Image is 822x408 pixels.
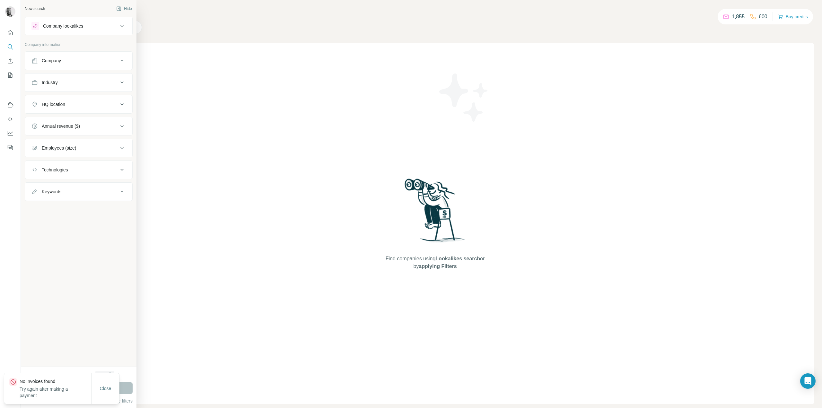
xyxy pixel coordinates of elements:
[43,23,83,29] div: Company lookalikes
[435,69,493,126] img: Surfe Illustration - Stars
[25,184,132,199] button: Keywords
[25,162,132,178] button: Technologies
[419,264,457,269] span: applying Filters
[5,27,15,39] button: Quick start
[100,385,111,392] span: Close
[384,255,486,270] span: Find companies using or by
[42,123,80,129] div: Annual revenue ($)
[42,79,58,86] div: Industry
[759,13,767,21] p: 600
[5,55,15,67] button: Enrich CSV
[25,118,132,134] button: Annual revenue ($)
[402,177,468,248] img: Surfe Illustration - Woman searching with binoculars
[5,99,15,111] button: Use Surfe on LinkedIn
[800,373,816,389] div: Open Intercom Messenger
[25,53,132,68] button: Company
[5,127,15,139] button: Dashboard
[42,101,65,108] div: HQ location
[95,383,116,394] button: Close
[5,142,15,153] button: Feedback
[25,18,132,34] button: Company lookalikes
[56,8,814,17] h4: Search
[42,145,76,151] div: Employees (size)
[42,167,68,173] div: Technologies
[25,6,45,12] div: New search
[42,188,61,195] div: Keywords
[25,97,132,112] button: HQ location
[112,4,136,13] button: Hide
[25,140,132,156] button: Employees (size)
[43,371,114,378] div: 100 search results remaining
[20,386,92,399] p: Try again after making a payment
[5,6,15,17] img: Avatar
[5,69,15,81] button: My lists
[20,378,92,385] p: No invoices found
[5,41,15,53] button: Search
[5,113,15,125] button: Use Surfe API
[778,12,808,21] button: Buy credits
[25,42,133,48] p: Company information
[97,372,106,378] div: + 480
[435,256,480,261] span: Lookalikes search
[25,75,132,90] button: Industry
[732,13,745,21] p: 1,855
[42,57,61,64] div: Company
